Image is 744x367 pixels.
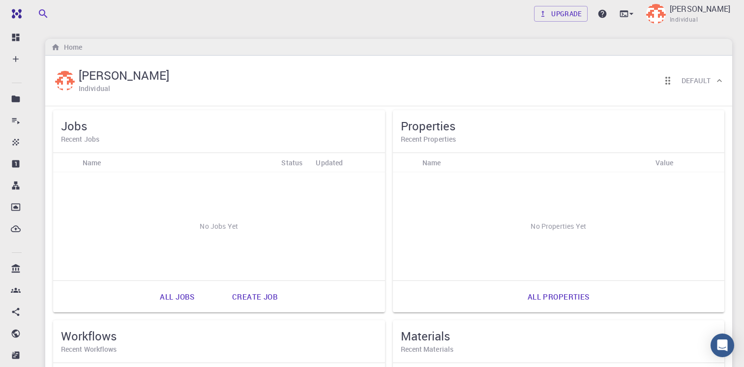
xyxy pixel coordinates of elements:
div: No Jobs Yet [53,172,385,280]
a: All properties [517,285,600,308]
div: Name [417,153,651,172]
div: Status [281,153,302,172]
div: Open Intercom Messenger [711,334,734,357]
div: Name [83,153,101,172]
div: Icon [53,153,78,172]
div: Name [422,153,441,172]
h5: [PERSON_NAME] [79,67,169,83]
nav: breadcrumb [49,42,84,53]
div: No Properties Yet [393,172,724,280]
h6: Home [60,42,82,53]
h5: Jobs [61,118,377,134]
h6: Default [682,75,711,86]
h5: Properties [401,118,717,134]
div: Value [651,153,724,172]
button: Reorder cards [658,71,678,91]
a: All jobs [149,285,205,308]
h6: Recent Jobs [61,134,377,145]
div: Name [78,153,276,172]
div: Alejandro cabrera[PERSON_NAME]IndividualReorder cardsDefault [45,56,732,106]
div: Value [655,153,674,172]
img: logo [8,9,22,19]
div: Icon [393,153,417,172]
div: Updated [316,153,343,172]
span: Individual [670,15,698,25]
h5: Materials [401,328,717,344]
h5: Workflows [61,328,377,344]
img: Alejandro cabrera [55,71,75,91]
h6: Individual [79,83,110,94]
a: Create job [221,285,289,308]
div: Updated [311,153,385,172]
a: Upgrade [534,6,588,22]
h6: Recent Materials [401,344,717,355]
div: Status [276,153,311,172]
h6: Recent Workflows [61,344,377,355]
h6: Recent Properties [401,134,717,145]
p: [PERSON_NAME] [670,3,730,15]
img: Alejandro cabrera [646,4,666,24]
